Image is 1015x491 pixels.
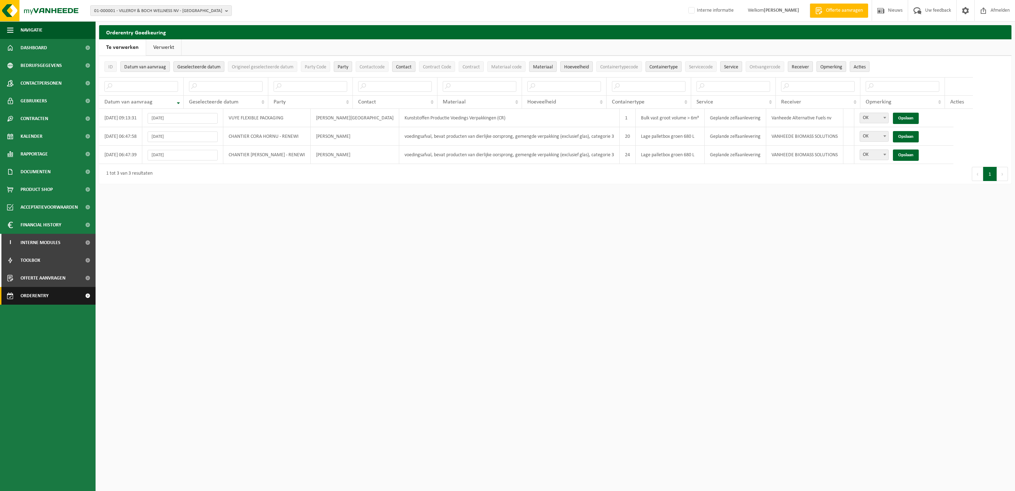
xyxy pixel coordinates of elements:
[146,39,181,56] a: Verwerkt
[810,4,868,18] a: Offerte aanvragen
[854,64,866,70] span: Acties
[612,99,644,105] span: Containertype
[399,109,620,127] td: Kunststoffen Productie Voedings Verpakkingen (CR)
[338,64,348,70] span: Party
[950,99,964,105] span: Acties
[705,146,766,164] td: Geplande zelfaanlevering
[820,64,842,70] span: Opmerking
[399,146,620,164] td: voedingsafval, bevat producten van dierlijke oorsprong, gemengde verpakking (exclusief glas), cat...
[423,64,451,70] span: Contract Code
[646,61,682,72] button: ContainertypeContainertype: Activate to sort
[788,61,813,72] button: ReceiverReceiver: Activate to sort
[7,234,13,252] span: I
[893,131,919,142] a: Opslaan
[108,64,113,70] span: ID
[685,61,717,72] button: ServicecodeServicecode: Activate to sort
[311,127,399,146] td: [PERSON_NAME]
[983,167,997,181] button: 1
[99,109,142,127] td: [DATE] 09:13:31
[396,64,412,70] span: Contact
[459,61,484,72] button: ContractContract: Activate to sort
[893,113,919,124] a: Opslaan
[360,64,385,70] span: Contactcode
[764,8,799,13] strong: [PERSON_NAME]
[972,167,983,181] button: Previous
[99,127,142,146] td: [DATE] 06:47:58
[860,131,888,141] span: OK
[487,61,526,72] button: Materiaal codeMateriaal code: Activate to sort
[463,64,480,70] span: Contract
[21,145,48,163] span: Rapportage
[21,234,61,252] span: Interne modules
[720,61,742,72] button: ServiceService: Activate to sort
[399,127,620,146] td: voedingsafval, bevat producten van dierlijke oorsprong, gemengde verpakking (exclusief glas), cat...
[21,21,42,39] span: Navigatie
[687,5,734,16] label: Interne informatie
[21,163,51,181] span: Documenten
[860,150,888,160] span: OK
[620,127,636,146] td: 20
[705,127,766,146] td: Geplande zelfaanlevering
[529,61,557,72] button: MateriaalMateriaal: Activate to sort
[99,39,146,56] a: Te verwerken
[21,74,62,92] span: Contactpersonen
[850,61,870,72] button: Acties
[301,61,330,72] button: Party CodeParty Code: Activate to sort
[177,64,220,70] span: Geselecteerde datum
[419,61,455,72] button: Contract CodeContract Code: Activate to sort
[99,146,142,164] td: [DATE] 06:47:39
[860,113,888,123] span: OK
[705,109,766,127] td: Geplande zelfaanlevering
[766,109,843,127] td: Vanheede Alternative Fuels nv
[893,149,919,161] a: Opslaan
[223,127,311,146] td: CHANTIER CORA HORNU - RENEWI
[104,99,153,105] span: Datum van aanvraag
[824,7,865,14] span: Offerte aanvragen
[491,64,522,70] span: Materiaal code
[997,167,1008,181] button: Next
[21,269,65,287] span: Offerte aanvragen
[620,146,636,164] td: 24
[173,61,224,72] button: Geselecteerde datumGeselecteerde datum: Activate to sort
[21,181,53,198] span: Product Shop
[620,109,636,127] td: 1
[21,110,48,128] span: Contracten
[649,64,678,70] span: Containertype
[21,39,47,57] span: Dashboard
[99,25,1011,39] h2: Orderentry Goedkeuring
[636,146,705,164] td: Lage palletbox groen 680 L
[527,99,556,105] span: Hoeveelheid
[274,99,286,105] span: Party
[792,64,809,70] span: Receiver
[358,99,376,105] span: Contact
[746,61,784,72] button: OntvangercodeOntvangercode: Activate to sort
[103,168,153,180] div: 1 tot 3 van 3 resultaten
[21,287,80,305] span: Orderentry Goedkeuring
[781,99,801,105] span: Receiver
[21,128,42,145] span: Kalender
[636,109,705,127] td: Bulk vast groot volume > 6m³
[21,216,61,234] span: Financial History
[356,61,389,72] button: ContactcodeContactcode: Activate to sort
[689,64,713,70] span: Servicecode
[533,64,553,70] span: Materiaal
[596,61,642,72] button: ContainertypecodeContainertypecode: Activate to sort
[636,127,705,146] td: Lage palletbox groen 680 L
[816,61,846,72] button: OpmerkingOpmerking: Activate to sort
[724,64,738,70] span: Service
[311,146,399,164] td: [PERSON_NAME]
[766,127,843,146] td: VANHEEDE BIOMASS SOLUTIONS
[232,64,293,70] span: Origineel geselecteerde datum
[94,6,222,16] span: 01-000001 - VILLEROY & BOCH WELLNESS NV - [GEOGRAPHIC_DATA]
[21,198,78,216] span: Acceptatievoorwaarden
[750,64,780,70] span: Ontvangercode
[223,146,311,164] td: CHANTIER [PERSON_NAME] - RENEWI
[766,146,843,164] td: VANHEEDE BIOMASS SOLUTIONS
[21,57,62,74] span: Bedrijfsgegevens
[860,131,889,142] span: OK
[21,252,40,269] span: Toolbox
[866,99,891,105] span: Opmerking
[560,61,593,72] button: HoeveelheidHoeveelheid: Activate to sort
[124,64,166,70] span: Datum van aanvraag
